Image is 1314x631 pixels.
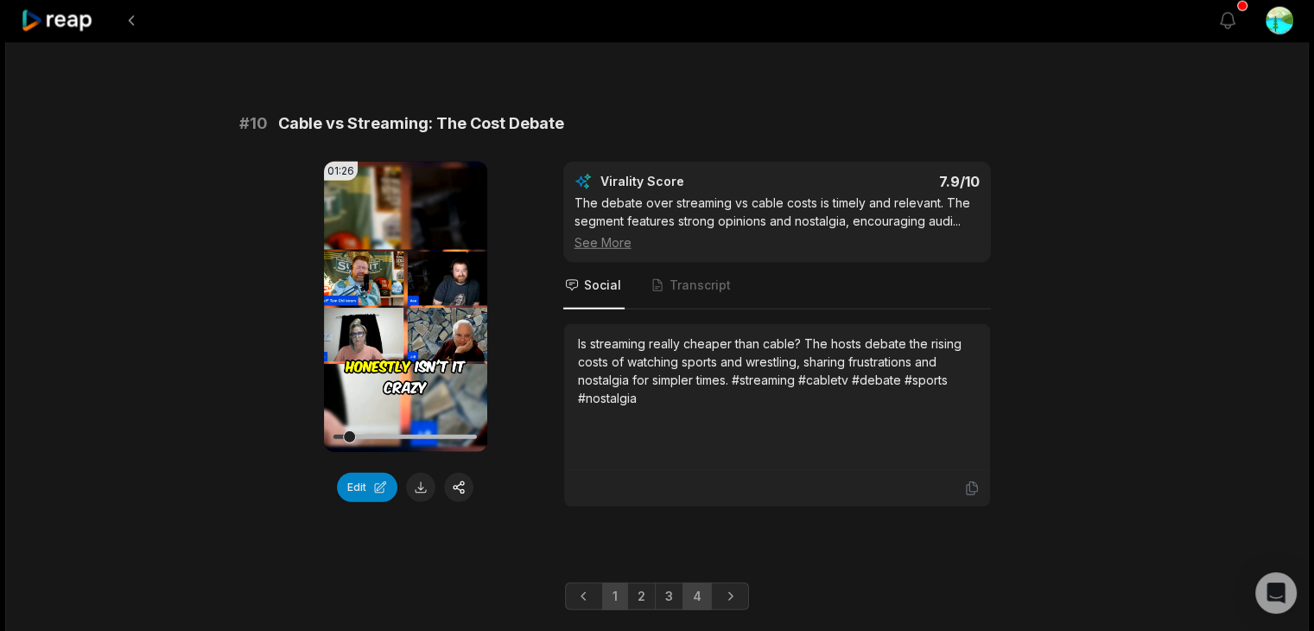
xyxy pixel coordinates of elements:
[239,112,268,136] span: # 10
[627,583,656,610] a: Page 2
[711,583,749,610] a: Next page
[602,583,628,610] a: Page 1 is your current page
[574,194,980,252] div: The debate over streaming vs cable costs is timely and relevant. The segment features strong opin...
[578,335,976,407] div: Is streaming really cheaper than cable? The hosts debate the rising costs of watching sports and ...
[584,277,621,294] span: Social
[278,112,564,136] span: Cable vs Streaming: The Cost Debate
[574,233,980,252] div: See More
[670,277,731,294] span: Transcript
[1255,572,1297,614] div: Open Intercom Messenger
[337,473,397,502] button: Edit
[600,173,786,190] div: Virality Score
[565,583,749,610] ul: Pagination
[794,173,980,190] div: 7.9 /10
[563,263,991,309] nav: Tabs
[324,162,487,452] video: Your browser does not support mp4 format.
[565,583,603,610] a: Previous page
[682,583,712,610] a: Page 4
[655,583,683,610] a: Page 3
